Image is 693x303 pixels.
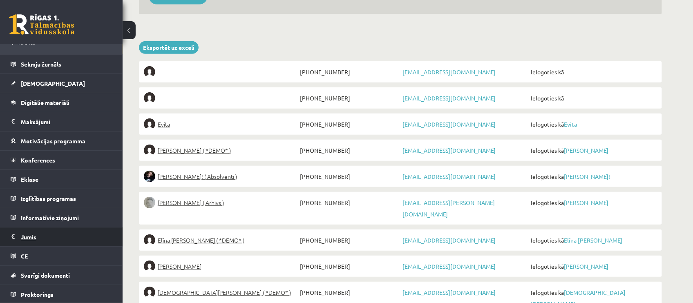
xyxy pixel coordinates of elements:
a: Informatīvie ziņojumi [11,208,112,227]
span: Ielogoties kā [529,261,657,272]
span: [DEMOGRAPHIC_DATA] [21,80,85,87]
a: [PERSON_NAME] [564,147,608,154]
span: CE [21,252,28,260]
span: Digitālie materiāli [21,99,69,106]
a: [EMAIL_ADDRESS][DOMAIN_NAME] [402,120,496,128]
a: [PERSON_NAME]! [564,173,610,180]
span: [PERSON_NAME]! ( Absolventi ) [158,171,237,182]
span: Izglītības programas [21,195,76,202]
a: Evita [564,120,577,128]
a: [DEMOGRAPHIC_DATA] [11,74,112,93]
a: [EMAIL_ADDRESS][DOMAIN_NAME] [402,289,496,296]
img: Sofija Anrio-Karlauska! [144,171,155,182]
a: [EMAIL_ADDRESS][PERSON_NAME][DOMAIN_NAME] [402,199,495,218]
a: [EMAIL_ADDRESS][DOMAIN_NAME] [402,236,496,244]
a: Izglītības programas [11,189,112,208]
span: Sekmju žurnāls [21,60,61,68]
span: Ielogoties kā [529,118,657,130]
span: Evita [158,118,170,130]
span: [PERSON_NAME] [158,261,201,272]
span: Jumis [21,233,36,241]
span: [PHONE_NUMBER] [298,287,400,298]
span: [PHONE_NUMBER] [298,261,400,272]
a: Evita [144,118,298,130]
span: Proktorings [21,291,54,298]
span: [PHONE_NUMBER] [298,92,400,104]
a: [EMAIL_ADDRESS][DOMAIN_NAME] [402,94,496,102]
a: Elīna [PERSON_NAME] [564,236,622,244]
a: [PERSON_NAME] [144,261,298,272]
a: Maksājumi [11,112,112,131]
img: Krista Kristiāna Dumbre [144,287,155,298]
a: [PERSON_NAME] [564,263,608,270]
span: Konferences [21,156,55,164]
span: Ielogoties kā [529,234,657,246]
a: Svarīgi dokumenti [11,266,112,285]
span: Svarīgi dokumenti [21,272,70,279]
a: [EMAIL_ADDRESS][DOMAIN_NAME] [402,173,496,180]
a: Konferences [11,151,112,169]
a: [EMAIL_ADDRESS][DOMAIN_NAME] [402,263,496,270]
a: [DEMOGRAPHIC_DATA][PERSON_NAME] ( *DEMO* ) [144,287,298,298]
span: [PHONE_NUMBER] [298,171,400,182]
span: Ielogoties kā [529,171,657,182]
span: [PERSON_NAME] ( *DEMO* ) [158,145,231,156]
span: Elīna [PERSON_NAME] ( *DEMO* ) [158,234,244,246]
a: Rīgas 1. Tālmācības vidusskola [9,14,74,35]
span: [PHONE_NUMBER] [298,66,400,78]
img: Lelde Braune [144,197,155,208]
img: Velta Daņiļeviča [144,261,155,272]
a: Motivācijas programma [11,131,112,150]
span: Ielogoties kā [529,66,657,78]
span: [PHONE_NUMBER] [298,145,400,156]
span: Ielogoties kā [529,197,657,208]
span: [PHONE_NUMBER] [298,234,400,246]
span: [PHONE_NUMBER] [298,118,400,130]
img: Elīna Jolanta Bunce [144,234,155,246]
span: [PHONE_NUMBER] [298,197,400,208]
a: [EMAIL_ADDRESS][DOMAIN_NAME] [402,68,496,76]
span: Ielogoties kā [529,145,657,156]
span: Ielogoties kā [529,92,657,104]
span: Eklase [21,176,38,183]
a: Sekmju žurnāls [11,55,112,74]
img: Elīna Elizabete Ancveriņa [144,145,155,156]
a: Digitālie materiāli [11,93,112,112]
span: Motivācijas programma [21,137,85,145]
span: Informatīvie ziņojumi [21,214,79,221]
img: Evita [144,118,155,130]
span: [DEMOGRAPHIC_DATA][PERSON_NAME] ( *DEMO* ) [158,287,291,298]
legend: Maksājumi [21,112,112,131]
a: [PERSON_NAME] ( *DEMO* ) [144,145,298,156]
a: Eklase [11,170,112,189]
a: [EMAIL_ADDRESS][DOMAIN_NAME] [402,147,496,154]
a: Elīna [PERSON_NAME] ( *DEMO* ) [144,234,298,246]
a: CE [11,247,112,265]
a: Jumis [11,227,112,246]
a: [PERSON_NAME] [564,199,608,206]
a: [PERSON_NAME] ( Arhīvs ) [144,197,298,208]
span: [PERSON_NAME] ( Arhīvs ) [158,197,224,208]
a: [PERSON_NAME]! ( Absolventi ) [144,171,298,182]
a: Eksportēt uz exceli [139,41,199,54]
